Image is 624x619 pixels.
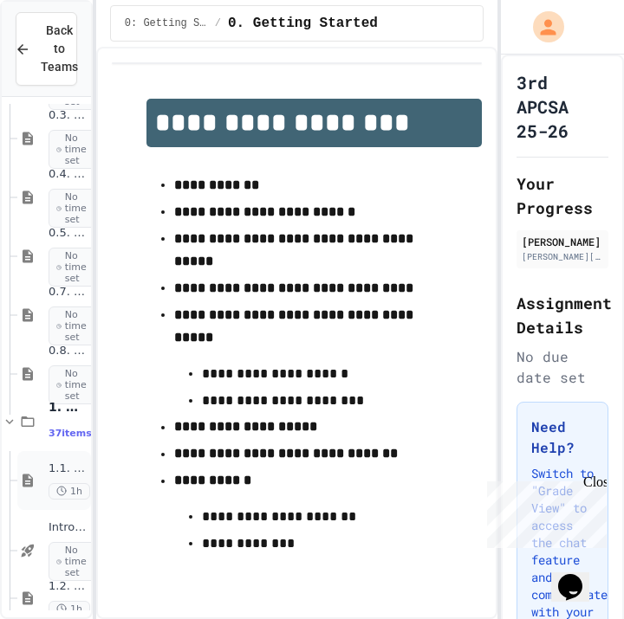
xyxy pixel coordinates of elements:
span: No time set [49,248,100,287]
span: 0. Getting Started [228,13,378,34]
h3: Need Help? [531,416,594,458]
div: Chat with us now!Close [7,7,120,110]
h2: Assignment Details [517,291,608,339]
span: No time set [49,306,100,346]
span: 0.5. Growth Mindset and Pair Programming [49,226,88,241]
h2: Your Progress [517,171,608,220]
div: [PERSON_NAME][EMAIL_ADDRESS][PERSON_NAME][DOMAIN_NAME] [522,250,603,263]
span: No time set [49,189,100,229]
span: 0.8. Survey [49,344,88,358]
span: 0.7. Pretest for the AP CSA Exam [49,285,88,300]
span: Introduction to Algorithms, Programming, and Compilers [49,520,88,535]
span: No time set [49,365,100,405]
span: 1.2. Variables and Data Types [49,579,88,594]
iframe: chat widget [480,474,607,548]
h1: 3rd APCSA 25-26 [517,70,608,143]
span: / [215,16,221,30]
div: My Account [515,7,569,47]
span: 0: Getting Started [125,16,208,30]
div: No due date set [517,346,608,388]
span: 1h [49,483,90,500]
span: No time set [49,542,100,582]
iframe: chat widget [551,550,607,602]
span: 1. Using Objects and Methods [49,399,88,415]
span: 1.1. Introduction to Algorithms, Programming, and Compilers [49,461,88,476]
span: No time set [49,130,100,170]
span: 1h [49,601,90,617]
span: Back to Teams [41,22,78,76]
span: 37 items [49,428,92,439]
span: 0.4. Java Development Environments [49,167,88,182]
button: Back to Teams [16,12,77,86]
div: [PERSON_NAME] [522,234,603,249]
span: 0.3. Transitioning from AP CSP to AP CSA [49,108,88,123]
